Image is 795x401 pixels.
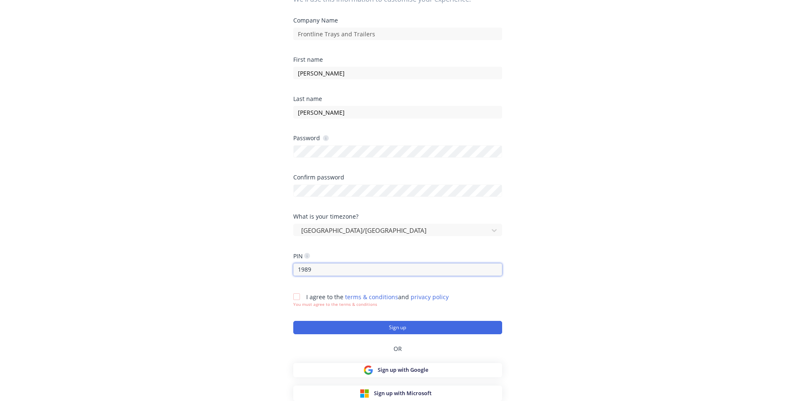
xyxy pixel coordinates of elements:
[374,389,432,397] span: Sign up with Microsoft
[293,252,310,260] div: PIN
[293,386,502,401] button: Sign up with Microsoft
[293,301,449,308] div: You must agree to the terms & conditions
[293,96,502,102] div: Last name
[378,366,428,374] span: Sign up with Google
[345,293,398,301] a: terms & conditions
[293,174,502,180] div: Confirm password
[293,321,502,334] button: Sign up
[293,57,502,63] div: First name
[293,214,502,219] div: What is your timezone?
[306,293,449,301] span: I agree to the and
[293,134,329,142] div: Password
[293,363,502,377] button: Sign up with Google
[293,18,502,23] div: Company Name
[411,293,449,301] a: privacy policy
[293,334,502,363] div: OR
